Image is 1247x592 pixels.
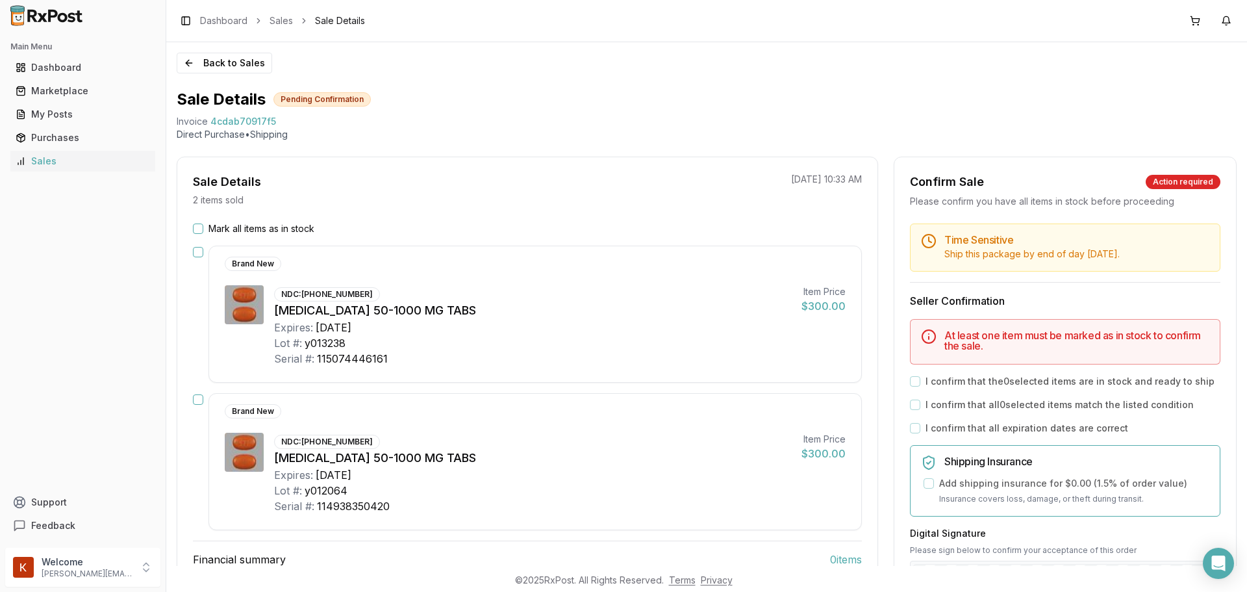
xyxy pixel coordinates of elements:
div: y012064 [305,483,347,498]
div: [MEDICAL_DATA] 50-1000 MG TABS [274,302,791,320]
h2: Main Menu [10,42,155,52]
div: Sale Details [193,173,261,191]
div: Dashboard [16,61,150,74]
div: Serial #: [274,498,314,514]
div: Item Price [801,285,846,298]
span: 4cdab70917f5 [210,115,276,128]
div: Expires: [274,467,313,483]
p: Welcome [42,556,132,569]
div: Action required [1146,175,1220,189]
span: Ship this package by end of day [DATE] . [944,248,1120,259]
label: Add shipping insurance for $0.00 ( 1.5 % of order value) [939,477,1187,490]
a: My Posts [10,103,155,126]
div: Serial #: [274,351,314,367]
div: Brand New [225,257,281,271]
img: RxPost Logo [5,5,88,26]
div: [DATE] [316,320,351,335]
nav: breadcrumb [200,14,365,27]
a: Dashboard [10,56,155,79]
a: Sales [270,14,293,27]
div: NDC: [PHONE_NUMBER] [274,287,380,302]
h5: Time Sensitive [944,235,1209,245]
img: Janumet 50-1000 MG TABS [225,433,264,472]
div: Pending Confirmation [273,92,371,107]
a: Terms [669,574,696,586]
h5: At least one item must be marked as in stock to confirm the sale. [944,330,1209,351]
div: Brand New [225,404,281,418]
h1: Sale Details [177,89,266,110]
button: Feedback [5,514,160,537]
div: Marketplace [16,84,150,97]
div: y013238 [305,335,346,351]
span: 0 item s [830,552,862,567]
p: Direct Purchase • Shipping [177,128,1237,141]
a: Marketplace [10,79,155,103]
p: [DATE] 10:33 AM [791,173,862,186]
label: I confirm that the 0 selected items are in stock and ready to ship [926,375,1215,388]
button: Sales [5,151,160,172]
span: Feedback [31,519,75,532]
a: Dashboard [200,14,247,27]
div: Purchases [16,131,150,144]
h3: Digital Signature [910,527,1220,540]
label: Mark all items as in stock [208,222,314,235]
div: 115074446161 [317,351,388,367]
a: Sales [10,149,155,173]
p: 2 items sold [193,194,244,207]
div: [DATE] [316,467,351,483]
div: Lot #: [274,483,302,498]
h3: Seller Confirmation [910,293,1220,309]
div: $300.00 [801,446,846,461]
button: My Posts [5,104,160,125]
img: Janumet 50-1000 MG TABS [225,285,264,324]
label: I confirm that all expiration dates are correct [926,422,1128,435]
div: Invoice [177,115,208,128]
p: Please sign below to confirm your acceptance of this order [910,545,1220,556]
button: Marketplace [5,81,160,101]
a: Privacy [701,574,733,586]
p: Insurance covers loss, damage, or theft during transit. [939,493,1209,506]
div: Confirm Sale [910,173,984,191]
a: Purchases [10,126,155,149]
div: Sales [16,155,150,168]
div: 114938350420 [317,498,390,514]
div: Item Price [801,433,846,446]
div: NDC: [PHONE_NUMBER] [274,435,380,449]
button: Support [5,491,160,514]
button: Dashboard [5,57,160,78]
div: [MEDICAL_DATA] 50-1000 MG TABS [274,449,791,467]
span: Sale Details [315,14,365,27]
div: Open Intercom Messenger [1203,548,1234,579]
div: $300.00 [801,298,846,314]
div: My Posts [16,108,150,121]
button: Purchases [5,127,160,148]
div: Expires: [274,320,313,335]
img: User avatar [13,557,34,578]
h5: Shipping Insurance [944,456,1209,467]
div: Lot #: [274,335,302,351]
label: I confirm that all 0 selected items match the listed condition [926,398,1194,411]
p: [PERSON_NAME][EMAIL_ADDRESS][DOMAIN_NAME] [42,569,132,579]
button: Back to Sales [177,53,272,73]
span: Financial summary [193,552,286,567]
div: Please confirm you have all items in stock before proceeding [910,195,1220,208]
